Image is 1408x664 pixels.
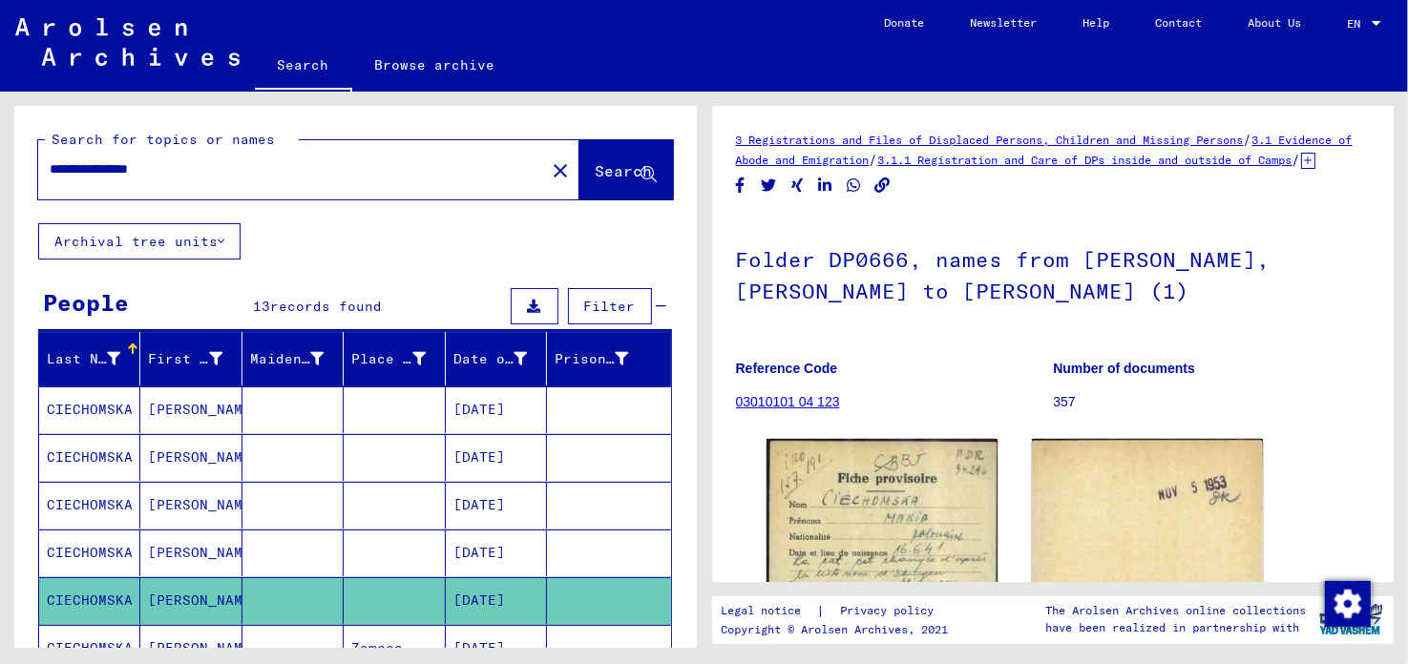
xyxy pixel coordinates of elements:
[1053,392,1370,412] p: 357
[250,343,347,374] div: Maiden Name
[446,529,547,576] mat-cell: [DATE]
[255,42,352,92] a: Search
[584,298,636,315] span: Filter
[39,529,140,576] mat-cell: CIECHOMSKA
[140,529,242,576] mat-cell: [PERSON_NAME]
[39,332,140,385] mat-header-cell: Last Name
[541,151,579,189] button: Clear
[140,434,242,481] mat-cell: [PERSON_NAME]
[722,601,957,621] div: |
[250,349,324,369] div: Maiden Name
[253,298,270,315] span: 13
[351,343,449,374] div: Place of Birth
[148,349,221,369] div: First Name
[242,332,344,385] mat-header-cell: Maiden Name
[826,601,957,621] a: Privacy policy
[38,223,241,259] button: Archival tree units
[43,285,129,320] div: People
[270,298,382,315] span: records found
[39,434,140,481] mat-cell: CIECHOMSKA
[596,161,653,180] span: Search
[1053,361,1195,376] b: Number of documents
[722,621,957,638] p: Copyright © Arolsen Archives, 2021
[1046,602,1307,619] p: The Arolsen Archives online collections
[759,174,779,197] button: Share on Twitter
[446,577,547,624] mat-cell: [DATE]
[453,343,551,374] div: Date of Birth
[15,18,240,66] img: Arolsen_neg.svg
[555,349,628,369] div: Prisoner #
[788,174,808,197] button: Share on Xing
[351,349,425,369] div: Place of Birth
[39,386,140,433] mat-cell: CIECHOMSKA
[872,174,893,197] button: Copy link
[1244,131,1252,148] span: /
[47,349,120,369] div: Last Name
[446,386,547,433] mat-cell: [DATE]
[549,159,572,182] mat-icon: close
[815,174,835,197] button: Share on LinkedIn
[39,482,140,529] mat-cell: CIECHOMSKA
[140,482,242,529] mat-cell: [PERSON_NAME]
[148,343,245,374] div: First Name
[844,174,864,197] button: Share on WhatsApp
[39,577,140,624] mat-cell: CIECHOMSKA
[47,343,144,374] div: Last Name
[547,332,670,385] mat-header-cell: Prisoner #
[1315,595,1387,643] img: yv_logo.png
[52,131,275,148] mat-label: Search for topics or names
[140,332,242,385] mat-header-cell: First Name
[736,394,840,409] a: 03010101 04 123
[736,216,1371,331] h1: Folder DP0666, names from [PERSON_NAME], [PERSON_NAME] to [PERSON_NAME] (1)
[344,332,445,385] mat-header-cell: Place of Birth
[446,434,547,481] mat-cell: [DATE]
[1347,17,1368,31] span: EN
[140,386,242,433] mat-cell: [PERSON_NAME]
[446,482,547,529] mat-cell: [DATE]
[1046,619,1307,636] p: have been realized in partnership with
[736,133,1244,147] a: 3 Registrations and Files of Displaced Persons, Children and Missing Persons
[446,332,547,385] mat-header-cell: Date of Birth
[736,361,838,376] b: Reference Code
[140,577,242,624] mat-cell: [PERSON_NAME]
[870,151,878,168] span: /
[730,174,750,197] button: Share on Facebook
[1325,581,1371,627] img: Change consent
[555,343,652,374] div: Prisoner #
[722,601,817,621] a: Legal notice
[453,349,527,369] div: Date of Birth
[579,140,673,199] button: Search
[568,288,652,324] button: Filter
[878,153,1292,167] a: 3.1.1 Registration and Care of DPs inside and outside of Camps
[352,42,518,88] a: Browse archive
[1292,151,1301,168] span: /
